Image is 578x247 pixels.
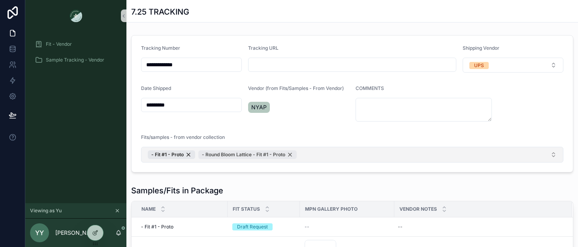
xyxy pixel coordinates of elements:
[248,85,344,91] span: Vendor (from Fits/Samples - From Vendor)
[305,224,309,230] span: --
[463,45,499,51] span: Shipping Vendor
[46,57,104,63] span: Sample Tracking - Vendor
[474,62,484,69] div: UPS
[35,228,44,238] span: YY
[141,45,180,51] span: Tracking Number
[55,229,101,237] p: [PERSON_NAME]
[356,85,384,91] span: COMMENTS
[148,150,195,159] button: Unselect 1976
[151,152,184,158] span: - Fit #1 - Proto
[141,206,156,212] span: Name
[237,223,268,230] div: Draft Request
[463,58,563,73] button: Select Button
[233,206,260,212] span: Fit Status
[30,53,122,67] a: Sample Tracking - Vendor
[141,85,171,91] span: Date Shipped
[25,32,126,77] div: scrollable content
[398,224,403,230] div: --
[131,6,189,17] h1: 7.25 TRACKING
[46,41,72,47] span: Fit - Vendor
[30,37,122,51] a: Fit - Vendor
[131,185,223,196] h1: Samples/Fits in Package
[70,9,82,22] img: App logo
[141,224,173,230] span: - Fit #1 - Proto
[141,134,225,140] span: Fits/samples - from vendor collection
[251,103,267,111] span: NYAP
[141,147,563,163] button: Select Button
[198,150,297,159] button: Unselect 1975
[30,208,62,214] span: Viewing as Yu
[202,152,285,158] span: - Round Bloom Lattice - Fit #1 - Proto
[305,206,358,212] span: MPN Gallery Photo
[248,45,279,51] span: Tracking URL
[399,206,437,212] span: Vendor Notes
